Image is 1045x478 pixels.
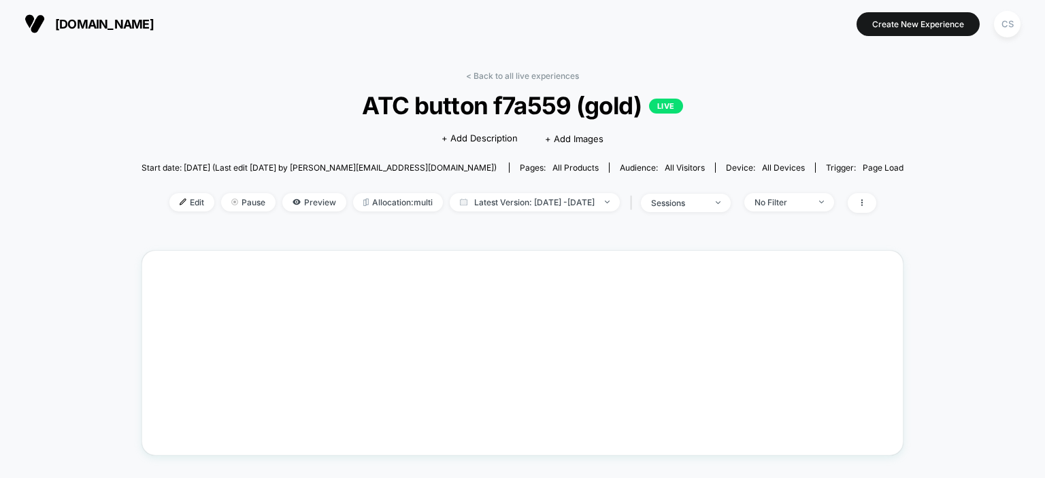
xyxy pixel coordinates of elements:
[282,193,346,211] span: Preview
[353,193,443,211] span: Allocation: multi
[552,163,599,173] span: all products
[180,199,186,205] img: edit
[762,163,805,173] span: all devices
[826,163,903,173] div: Trigger:
[221,193,276,211] span: Pause
[180,91,865,120] span: ATC button f7a559 (gold)
[627,193,641,213] span: |
[651,198,706,208] div: sessions
[24,14,45,34] img: Visually logo
[819,201,824,203] img: end
[231,199,238,205] img: end
[994,11,1021,37] div: CS
[990,10,1025,38] button: CS
[649,99,683,114] p: LIVE
[520,163,599,173] div: Pages:
[363,199,369,206] img: rebalance
[169,193,214,211] span: Edit
[716,201,720,204] img: end
[863,163,903,173] span: Page Load
[55,17,154,31] span: [DOMAIN_NAME]
[857,12,980,36] button: Create New Experience
[665,163,705,173] span: All Visitors
[460,199,467,205] img: calendar
[466,71,579,81] a: < Back to all live experiences
[545,133,603,144] span: + Add Images
[754,197,809,207] div: No Filter
[450,193,620,211] span: Latest Version: [DATE] - [DATE]
[442,132,518,146] span: + Add Description
[620,163,705,173] div: Audience:
[142,163,497,173] span: Start date: [DATE] (Last edit [DATE] by [PERSON_NAME][EMAIL_ADDRESS][DOMAIN_NAME])
[715,163,815,173] span: Device:
[20,13,158,35] button: [DOMAIN_NAME]
[605,201,610,203] img: end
